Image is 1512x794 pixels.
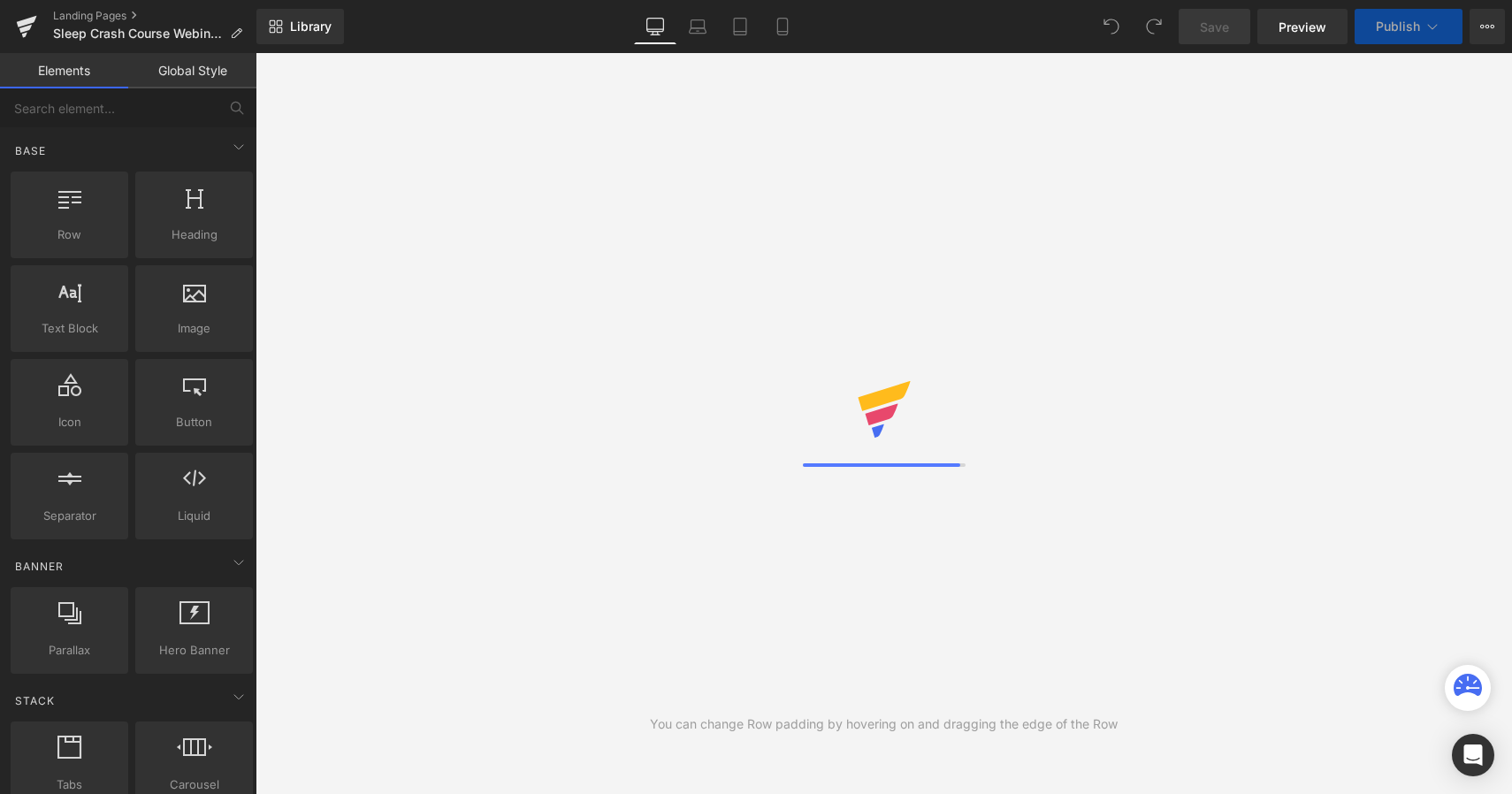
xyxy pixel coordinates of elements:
span: Image [141,319,248,338]
span: Sleep Crash Course Webinar - Replay [53,27,223,41]
span: Stack [13,692,57,709]
span: Separator [16,507,123,525]
span: Text Block [16,319,123,338]
a: Global Style [128,53,256,88]
span: Icon [16,413,123,431]
a: Landing Pages [53,9,256,23]
span: Parallax [16,641,123,660]
span: Base [13,142,48,159]
span: Carousel [141,775,248,794]
span: Liquid [141,507,248,525]
span: Heading [141,225,248,244]
a: New Library [256,9,344,44]
span: Preview [1279,18,1326,36]
span: Save [1200,18,1229,36]
span: Tabs [16,775,123,794]
span: Library [290,19,332,34]
button: Redo [1136,9,1172,44]
span: Button [141,413,248,431]
a: Desktop [634,9,676,44]
span: Row [16,225,123,244]
div: You can change Row padding by hovering on and dragging the edge of the Row [650,714,1118,734]
a: Preview [1257,9,1348,44]
button: More [1470,9,1505,44]
button: Publish [1355,9,1462,44]
div: Open Intercom Messenger [1452,734,1494,776]
a: Tablet [719,9,761,44]
button: Undo [1094,9,1129,44]
a: Laptop [676,9,719,44]
a: Mobile [761,9,804,44]
span: Hero Banner [141,641,248,660]
span: Publish [1376,19,1420,34]
span: Banner [13,558,65,575]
